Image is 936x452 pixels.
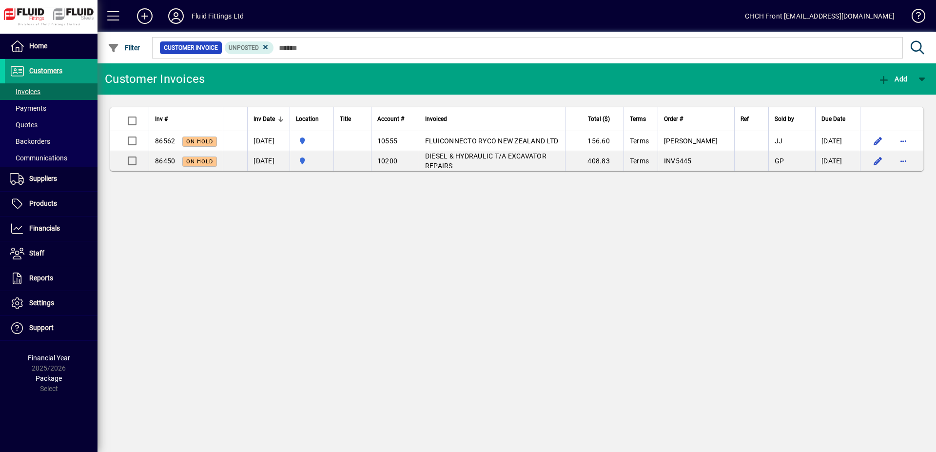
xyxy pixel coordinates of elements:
[5,150,97,166] a: Communications
[664,114,728,124] div: Order #
[29,274,53,282] span: Reports
[588,114,610,124] span: Total ($)
[571,114,619,124] div: Total ($)
[5,100,97,117] a: Payments
[10,154,67,162] span: Communications
[129,7,160,25] button: Add
[5,241,97,266] a: Staff
[664,157,692,165] span: INV5445
[5,266,97,291] a: Reports
[878,75,907,83] span: Add
[821,114,854,124] div: Due Date
[10,121,38,129] span: Quotes
[29,324,54,332] span: Support
[821,114,845,124] span: Due Date
[5,291,97,315] a: Settings
[10,104,46,112] span: Payments
[664,137,718,145] span: [PERSON_NAME]
[896,133,911,149] button: More options
[29,42,47,50] span: Home
[5,192,97,216] a: Products
[741,114,762,124] div: Ref
[164,43,218,53] span: Customer Invoice
[896,153,911,169] button: More options
[5,167,97,191] a: Suppliers
[247,131,290,151] td: [DATE]
[377,114,413,124] div: Account #
[377,137,397,145] span: 10555
[186,138,213,145] span: On hold
[29,67,62,75] span: Customers
[340,114,365,124] div: Title
[377,157,397,165] span: 10200
[155,114,217,124] div: Inv #
[253,114,284,124] div: Inv Date
[296,156,328,166] span: AUCKLAND
[29,224,60,232] span: Financials
[5,133,97,150] a: Backorders
[155,157,175,165] span: 86450
[565,151,624,171] td: 408.83
[870,133,886,149] button: Edit
[377,114,404,124] span: Account #
[5,216,97,241] a: Financials
[296,136,328,146] span: AUCKLAND
[247,151,290,171] td: [DATE]
[745,8,895,24] div: CHCH Front [EMAIL_ADDRESS][DOMAIN_NAME]
[425,114,447,124] span: Invoiced
[155,114,168,124] span: Inv #
[630,137,649,145] span: Terms
[425,114,559,124] div: Invoiced
[10,88,40,96] span: Invoices
[876,70,910,88] button: Add
[192,8,244,24] div: Fluid Fittings Ltd
[340,114,351,124] span: Title
[5,316,97,340] a: Support
[630,114,646,124] span: Terms
[186,158,213,165] span: On hold
[296,114,319,124] span: Location
[10,138,50,145] span: Backorders
[630,157,649,165] span: Terms
[28,354,70,362] span: Financial Year
[29,299,54,307] span: Settings
[229,44,259,51] span: Unposted
[565,131,624,151] td: 156.60
[425,137,558,145] span: FLUICONNECTO RYCO NEW ZEALAND LTD
[29,249,44,257] span: Staff
[155,137,175,145] span: 86562
[29,175,57,182] span: Suppliers
[5,117,97,133] a: Quotes
[870,153,886,169] button: Edit
[253,114,275,124] span: Inv Date
[815,151,860,171] td: [DATE]
[105,39,143,57] button: Filter
[775,114,794,124] span: Sold by
[425,152,546,170] span: DIESEL & HYDRAULIC T/A EXCAVATOR REPAIRS
[815,131,860,151] td: [DATE]
[160,7,192,25] button: Profile
[904,2,924,34] a: Knowledge Base
[105,71,205,87] div: Customer Invoices
[225,41,274,54] mat-chip: Customer Invoice Status: Unposted
[664,114,683,124] span: Order #
[775,157,784,165] span: GP
[741,114,749,124] span: Ref
[36,374,62,382] span: Package
[29,199,57,207] span: Products
[5,83,97,100] a: Invoices
[775,114,809,124] div: Sold by
[108,44,140,52] span: Filter
[775,137,783,145] span: JJ
[5,34,97,59] a: Home
[296,114,328,124] div: Location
